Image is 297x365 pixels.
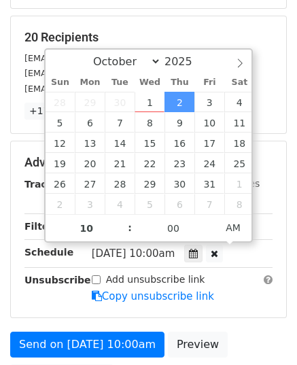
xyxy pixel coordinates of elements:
[215,214,252,241] span: Click to toggle
[92,247,175,260] span: [DATE] 10:00am
[24,221,59,232] strong: Filters
[46,153,75,173] span: October 19, 2025
[46,133,75,153] span: October 12, 2025
[75,112,105,133] span: October 6, 2025
[135,133,164,153] span: October 15, 2025
[105,78,135,87] span: Tue
[24,155,273,170] h5: Advanced
[135,92,164,112] span: October 1, 2025
[105,194,135,214] span: November 4, 2025
[46,215,128,242] input: Hour
[224,92,254,112] span: October 4, 2025
[75,173,105,194] span: October 27, 2025
[132,215,215,242] input: Minute
[164,112,194,133] span: October 9, 2025
[46,78,75,87] span: Sun
[164,153,194,173] span: October 23, 2025
[164,92,194,112] span: October 2, 2025
[46,173,75,194] span: October 26, 2025
[24,247,73,258] strong: Schedule
[135,173,164,194] span: October 29, 2025
[194,78,224,87] span: Fri
[194,194,224,214] span: November 7, 2025
[106,273,205,287] label: Add unsubscribe link
[224,173,254,194] span: November 1, 2025
[161,55,210,68] input: Year
[75,194,105,214] span: November 3, 2025
[75,78,105,87] span: Mon
[194,153,224,173] span: October 24, 2025
[24,103,82,120] a: +17 more
[46,194,75,214] span: November 2, 2025
[224,133,254,153] span: October 18, 2025
[168,332,228,358] a: Preview
[10,332,164,358] a: Send on [DATE] 10:00am
[128,214,132,241] span: :
[224,194,254,214] span: November 8, 2025
[92,290,214,302] a: Copy unsubscribe link
[24,30,273,45] h5: 20 Recipients
[194,133,224,153] span: October 17, 2025
[229,300,297,365] iframe: Chat Widget
[164,173,194,194] span: October 30, 2025
[224,112,254,133] span: October 11, 2025
[135,153,164,173] span: October 22, 2025
[224,153,254,173] span: October 25, 2025
[24,53,176,63] small: [EMAIL_ADDRESS][DOMAIN_NAME]
[75,133,105,153] span: October 13, 2025
[46,92,75,112] span: September 28, 2025
[105,173,135,194] span: October 28, 2025
[24,68,176,78] small: [EMAIL_ADDRESS][DOMAIN_NAME]
[164,194,194,214] span: November 6, 2025
[24,275,91,285] strong: Unsubscribe
[24,179,70,190] strong: Tracking
[164,78,194,87] span: Thu
[194,173,224,194] span: October 31, 2025
[75,92,105,112] span: September 29, 2025
[46,112,75,133] span: October 5, 2025
[105,133,135,153] span: October 14, 2025
[105,92,135,112] span: September 30, 2025
[135,194,164,214] span: November 5, 2025
[105,112,135,133] span: October 7, 2025
[164,133,194,153] span: October 16, 2025
[105,153,135,173] span: October 21, 2025
[135,78,164,87] span: Wed
[224,78,254,87] span: Sat
[194,112,224,133] span: October 10, 2025
[135,112,164,133] span: October 8, 2025
[194,92,224,112] span: October 3, 2025
[75,153,105,173] span: October 20, 2025
[24,84,176,94] small: [EMAIL_ADDRESS][DOMAIN_NAME]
